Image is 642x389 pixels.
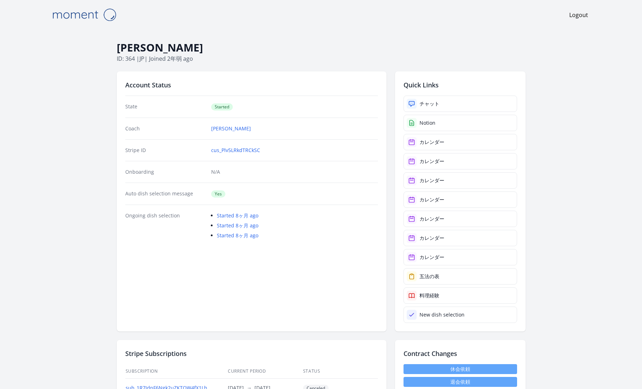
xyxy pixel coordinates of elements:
[419,234,444,242] div: カレンダー
[419,100,439,107] div: チャット
[227,364,303,379] th: Current Period
[404,364,517,374] a: 休会依頼
[125,103,206,110] dt: State
[49,6,120,24] img: Moment
[211,125,251,132] a: [PERSON_NAME]
[125,125,206,132] dt: Coach
[125,80,378,90] h2: Account Status
[303,364,378,379] th: Status
[419,254,444,261] div: カレンダー
[419,292,439,299] div: 料理経験
[404,249,517,265] a: カレンダー
[404,134,517,150] a: カレンダー
[419,177,444,184] div: カレンダー
[125,364,228,379] th: Subscription
[404,115,517,131] a: Notion
[419,215,444,222] div: カレンダー
[404,172,517,189] a: カレンダー
[217,232,258,239] a: Started 8ヶ月 ago
[404,377,517,387] button: 退会依頼
[125,212,206,239] dt: Ongoing dish selection
[217,222,258,229] a: Started 8ヶ月 ago
[211,168,378,175] p: N/A
[419,273,439,280] div: 五法の表
[217,212,258,219] a: Started 8ヶ月 ago
[211,190,225,198] span: Yes
[404,230,517,246] a: カレンダー
[117,41,526,54] h1: [PERSON_NAME]
[117,54,526,63] p: ID: 364 | | Joined 2年弱 ago
[125,168,206,175] dt: Onboarding
[419,139,444,146] div: カレンダー
[404,287,517,304] a: 料理経験
[404,211,517,227] a: カレンダー
[419,196,444,203] div: カレンダー
[404,80,517,90] h2: Quick Links
[139,55,144,63] span: jp
[404,191,517,208] a: カレンダー
[404,307,517,323] a: New dish selection
[419,119,435,126] div: Notion
[569,11,588,19] a: Logout
[404,349,517,358] h2: Contract Changes
[125,349,378,358] h2: Stripe Subscriptions
[419,158,444,165] div: カレンダー
[419,311,465,318] div: New dish selection
[125,147,206,154] dt: Stripe ID
[125,190,206,198] dt: Auto dish selection message
[211,147,260,154] a: cus_Plv5LRkdTRCkSC
[404,153,517,169] a: カレンダー
[404,96,517,112] a: チャット
[404,268,517,285] a: 五法の表
[211,103,233,110] span: Started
